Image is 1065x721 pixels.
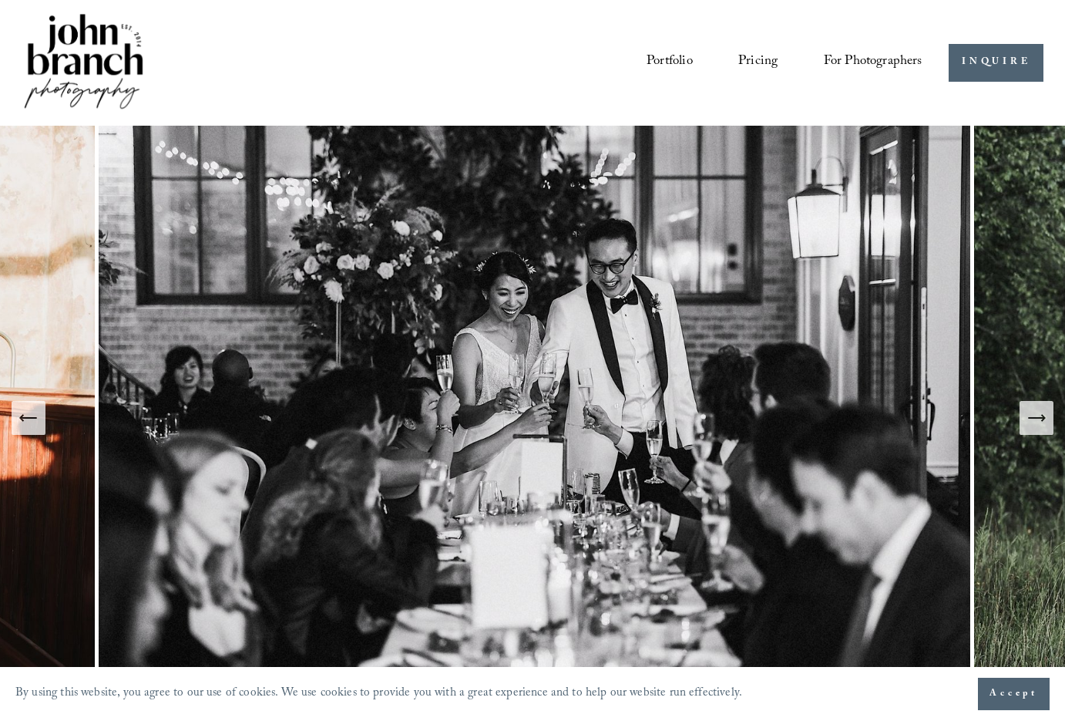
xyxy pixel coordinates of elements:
img: John Branch IV Photography [22,11,146,115]
span: For Photographers [824,49,922,76]
a: INQUIRE [949,44,1043,82]
span: Accept [989,686,1038,702]
a: Pricing [738,49,778,77]
button: Accept [978,678,1050,710]
p: By using this website, you agree to our use of cookies. We use cookies to provide you with a grea... [15,682,742,706]
img: The Bradford Wedding Photography [99,126,974,709]
a: Portfolio [647,49,693,77]
button: Next Slide [1020,401,1053,435]
a: folder dropdown [824,49,922,77]
button: Previous Slide [12,401,45,435]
